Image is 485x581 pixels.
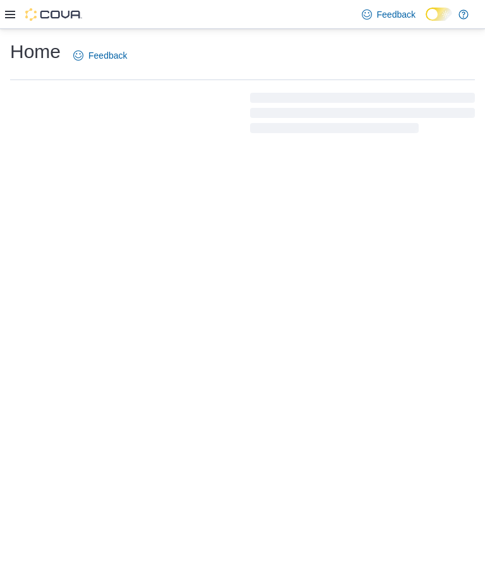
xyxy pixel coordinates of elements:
a: Feedback [357,2,421,27]
img: Cova [25,8,82,21]
span: Feedback [88,49,127,62]
h1: Home [10,39,61,64]
span: Loading [250,95,475,136]
span: Feedback [377,8,416,21]
input: Dark Mode [426,8,452,21]
a: Feedback [68,43,132,68]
